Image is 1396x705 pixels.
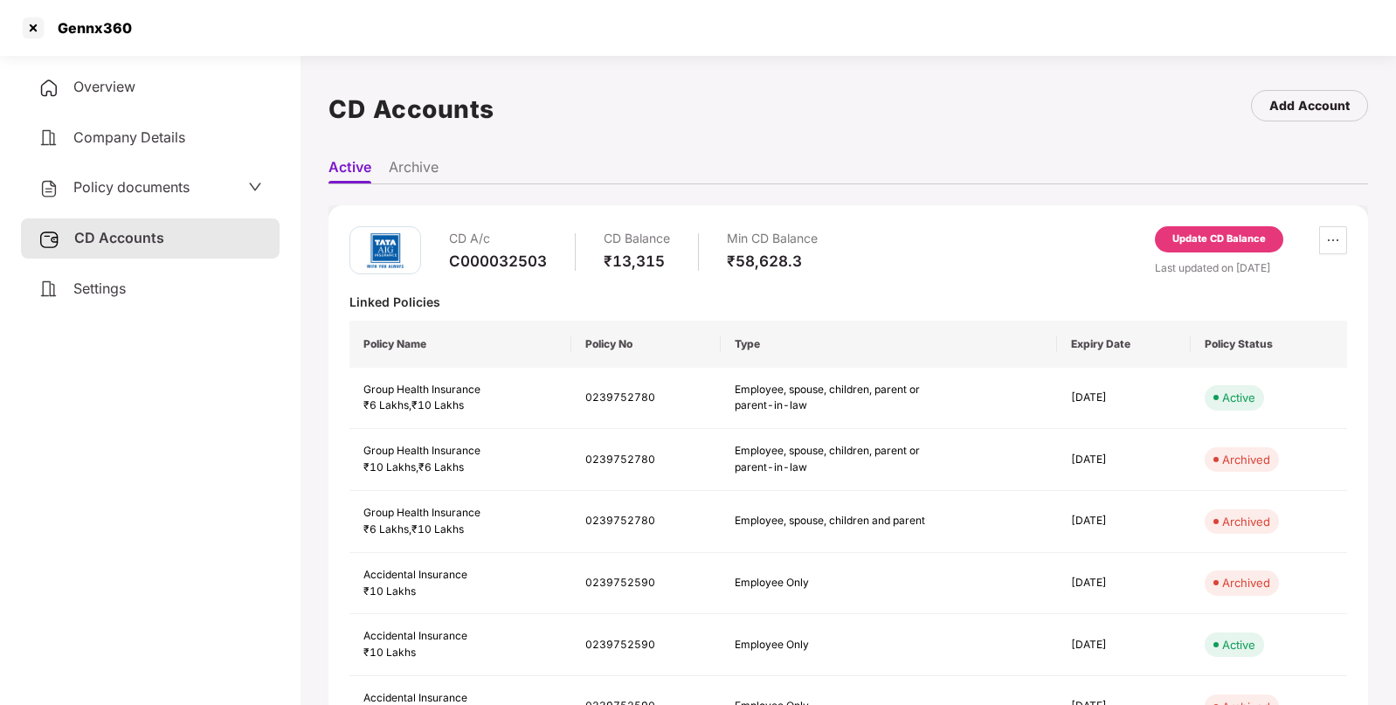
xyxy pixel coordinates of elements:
[1191,321,1347,368] th: Policy Status
[363,584,416,598] span: ₹10 Lakhs
[571,553,721,615] td: 0239752590
[449,226,547,252] div: CD A/c
[363,628,557,645] div: Accidental Insurance
[449,252,547,271] div: C000032503
[363,567,557,584] div: Accidental Insurance
[248,180,262,194] span: down
[38,178,59,199] img: svg+xml;base64,PHN2ZyB4bWxucz0iaHR0cDovL3d3dy53My5vcmcvMjAwMC9zdmciIHdpZHRoPSIyNCIgaGVpZ2h0PSIyNC...
[1222,513,1270,530] div: Archived
[1320,233,1346,247] span: ellipsis
[1057,321,1191,368] th: Expiry Date
[38,229,60,250] img: svg+xml;base64,PHN2ZyB3aWR0aD0iMjUiIGhlaWdodD0iMjQiIHZpZXdCb3g9IjAgMCAyNSAyNCIgZmlsbD0ibm9uZSIgeG...
[735,443,927,476] div: Employee, spouse, children, parent or parent-in-law
[1057,368,1191,430] td: [DATE]
[604,226,670,252] div: CD Balance
[359,225,411,277] img: tatag.png
[735,575,927,591] div: Employee Only
[363,646,416,659] span: ₹10 Lakhs
[389,158,439,183] li: Archive
[411,522,464,536] span: ₹10 Lakhs
[363,382,557,398] div: Group Health Insurance
[328,90,494,128] h1: CD Accounts
[1222,574,1270,591] div: Archived
[604,252,670,271] div: ₹13,315
[363,398,411,411] span: ₹6 Lakhs ,
[571,614,721,676] td: 0239752590
[363,522,411,536] span: ₹6 Lakhs ,
[1057,553,1191,615] td: [DATE]
[47,19,132,37] div: Gennx360
[1222,451,1270,468] div: Archived
[411,398,464,411] span: ₹10 Lakhs
[721,321,1057,368] th: Type
[363,443,557,460] div: Group Health Insurance
[73,78,135,95] span: Overview
[1222,389,1255,406] div: Active
[73,128,185,146] span: Company Details
[1057,491,1191,553] td: [DATE]
[349,294,1347,310] div: Linked Policies
[727,226,818,252] div: Min CD Balance
[1057,429,1191,491] td: [DATE]
[418,460,464,473] span: ₹6 Lakhs
[1319,226,1347,254] button: ellipsis
[735,637,927,653] div: Employee Only
[735,513,927,529] div: Employee, spouse, children and parent
[328,158,371,183] li: Active
[363,505,557,522] div: Group Health Insurance
[571,368,721,430] td: 0239752780
[1222,636,1255,653] div: Active
[38,128,59,149] img: svg+xml;base64,PHN2ZyB4bWxucz0iaHR0cDovL3d3dy53My5vcmcvMjAwMC9zdmciIHdpZHRoPSIyNCIgaGVpZ2h0PSIyNC...
[1057,614,1191,676] td: [DATE]
[727,252,818,271] div: ₹58,628.3
[73,280,126,297] span: Settings
[571,491,721,553] td: 0239752780
[1269,96,1350,115] div: Add Account
[38,279,59,300] img: svg+xml;base64,PHN2ZyB4bWxucz0iaHR0cDovL3d3dy53My5vcmcvMjAwMC9zdmciIHdpZHRoPSIyNCIgaGVpZ2h0PSIyNC...
[74,229,164,246] span: CD Accounts
[349,321,571,368] th: Policy Name
[571,321,721,368] th: Policy No
[1155,259,1347,276] div: Last updated on [DATE]
[38,78,59,99] img: svg+xml;base64,PHN2ZyB4bWxucz0iaHR0cDovL3d3dy53My5vcmcvMjAwMC9zdmciIHdpZHRoPSIyNCIgaGVpZ2h0PSIyNC...
[73,178,190,196] span: Policy documents
[571,429,721,491] td: 0239752780
[363,460,418,473] span: ₹10 Lakhs ,
[735,382,927,415] div: Employee, spouse, children, parent or parent-in-law
[1172,232,1266,247] div: Update CD Balance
